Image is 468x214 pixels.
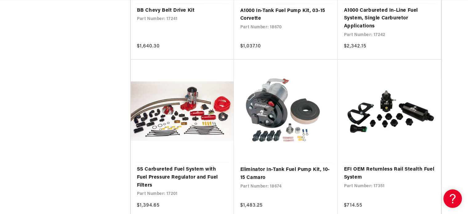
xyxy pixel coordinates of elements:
a: SS Carbureted Fuel System with Fuel Pressure Regulator and Fuel Filters [137,166,228,189]
a: Eliminator In-Tank Fuel Pump Kit, 10-15 Camaro [240,166,331,182]
a: A1000 In-Tank Fuel Pump Kit, 03-15 Corvette [240,7,331,23]
a: EFI OEM Returnless Rail Stealth Fuel System [344,166,435,181]
a: A1000 Carbureted In-Line Fuel System, Single Carburetor Applications [344,7,435,30]
a: BB Chevy Belt Drive Kit [137,7,228,15]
